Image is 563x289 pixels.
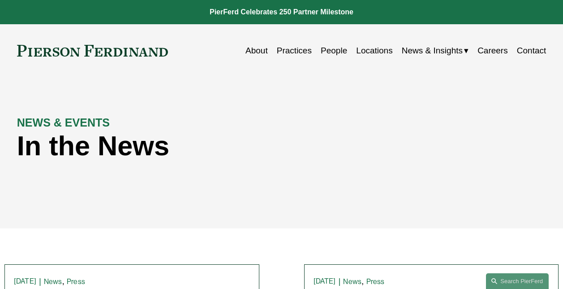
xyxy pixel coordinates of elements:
a: Careers [477,42,508,59]
a: News [44,277,62,286]
a: People [321,42,347,59]
span: News & Insights [402,43,463,58]
a: Search this site [486,273,549,289]
span: , [361,276,364,286]
a: Press [366,277,385,286]
h1: In the News [17,130,414,162]
span: , [62,276,64,286]
a: Contact [517,42,546,59]
a: folder dropdown [402,42,468,59]
time: [DATE] [314,278,336,285]
a: About [245,42,268,59]
a: News [343,277,361,286]
a: Practices [277,42,312,59]
a: Locations [356,42,392,59]
a: Press [67,277,85,286]
strong: NEWS & EVENTS [17,116,110,129]
time: [DATE] [14,278,36,285]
